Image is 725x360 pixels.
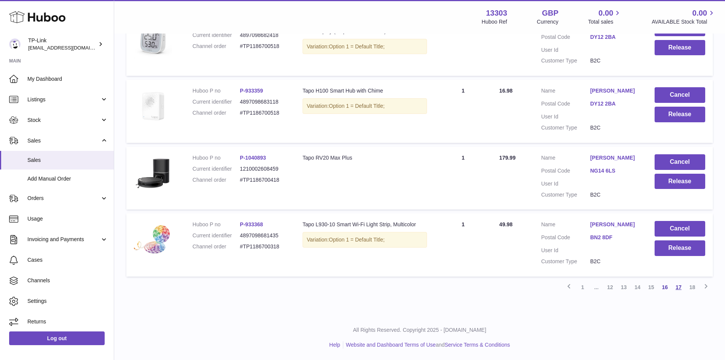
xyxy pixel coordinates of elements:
[541,191,590,198] dt: Customer Type
[590,221,639,228] a: [PERSON_NAME]
[27,195,100,202] span: Orders
[655,154,705,170] button: Cancel
[541,46,590,54] dt: User Id
[240,109,287,117] dd: #TP1186700518
[240,32,287,39] dd: 4897098682418
[499,221,513,227] span: 49.98
[193,87,240,94] dt: Huboo P no
[590,258,639,265] dd: B2C
[499,88,513,94] span: 16.98
[193,165,240,173] dt: Current identifier
[541,57,590,64] dt: Customer Type
[303,98,427,114] div: Variation:
[435,147,492,210] td: 1
[193,176,240,184] dt: Channel order
[590,280,603,294] span: ...
[240,88,263,94] a: P-933359
[541,34,590,43] dt: Postal Code
[617,280,631,294] a: 13
[588,18,622,26] span: Total sales
[655,107,705,122] button: Release
[541,221,590,230] dt: Name
[541,100,590,109] dt: Postal Code
[240,98,287,106] dd: 4897098683118
[27,256,108,264] span: Cases
[303,232,427,248] div: Variation:
[329,237,385,243] span: Option 1 = Default Title;
[590,191,639,198] dd: B2C
[27,96,100,103] span: Listings
[541,124,590,131] dt: Customer Type
[652,18,716,26] span: AVAILABLE Stock Total
[27,277,108,284] span: Channels
[193,232,240,239] dt: Current identifier
[541,247,590,254] dt: User Id
[9,331,105,345] a: Log out
[655,40,705,56] button: Release
[599,8,613,18] span: 0.00
[303,154,427,162] div: Tapo RV20 Max Plus
[303,87,427,94] div: Tapo H100 Smart Hub with Chime
[486,8,507,18] strong: 13303
[541,234,590,243] dt: Postal Code
[27,75,108,83] span: My Dashboard
[541,154,590,163] dt: Name
[329,342,340,348] a: Help
[240,232,287,239] dd: 4897098681435
[541,258,590,265] dt: Customer Type
[658,280,672,294] a: 16
[655,174,705,189] button: Release
[603,280,617,294] a: 12
[576,280,590,294] a: 1
[672,280,685,294] a: 17
[193,154,240,162] dt: Huboo P no
[590,57,639,64] dd: B2C
[499,155,516,161] span: 179.99
[343,341,510,349] li: and
[134,21,172,59] img: Tapo_T315_1_large_20221212093300h.jpg
[590,124,639,131] dd: B2C
[193,221,240,228] dt: Huboo P no
[303,221,427,228] div: Tapo L930-10 Smart Wi-Fi Light Strip, Multicolor
[329,43,385,50] span: Option 1 = Default Title;
[590,234,639,241] a: BN2 8DF
[655,240,705,256] button: Release
[303,39,427,54] div: Variation:
[28,45,112,51] span: [EMAIL_ADDRESS][DOMAIN_NAME]
[27,236,100,243] span: Invoicing and Payments
[631,280,644,294] a: 14
[655,87,705,103] button: Cancel
[193,43,240,50] dt: Channel order
[240,243,287,250] dd: #TP1186700318
[445,342,510,348] a: Service Terms & Conditions
[120,326,719,334] p: All Rights Reserved. Copyright 2025 - [DOMAIN_NAME]
[240,165,287,173] dd: 1210002608459
[435,213,492,277] td: 1
[134,221,172,259] img: Tapo-L930-10_EU_overview_01-2_large_20220727024733m.jpg
[27,175,108,182] span: Add Manual Order
[134,87,172,125] img: Overview_01_large_20220720031630y.jpg
[590,167,639,174] a: NG14 6LS
[588,8,622,26] a: 0.00 Total sales
[240,155,266,161] a: P-1040893
[27,215,108,222] span: Usage
[435,13,492,76] td: 2
[240,221,263,227] a: P-933368
[590,154,639,162] a: [PERSON_NAME]
[27,318,108,325] span: Returns
[9,38,21,50] img: internalAdmin-13303@internal.huboo.com
[193,243,240,250] dt: Channel order
[590,100,639,107] a: DY12 2BA
[240,176,287,184] dd: #TP1186700418
[134,154,172,190] img: 1744299214.jpg
[28,37,97,51] div: TP-Link
[193,32,240,39] dt: Current identifier
[537,18,559,26] div: Currency
[541,87,590,96] dt: Name
[590,87,639,94] a: [PERSON_NAME]
[541,167,590,176] dt: Postal Code
[27,137,100,144] span: Sales
[542,8,558,18] strong: GBP
[240,43,287,50] dd: #TP1186700518
[685,280,699,294] a: 18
